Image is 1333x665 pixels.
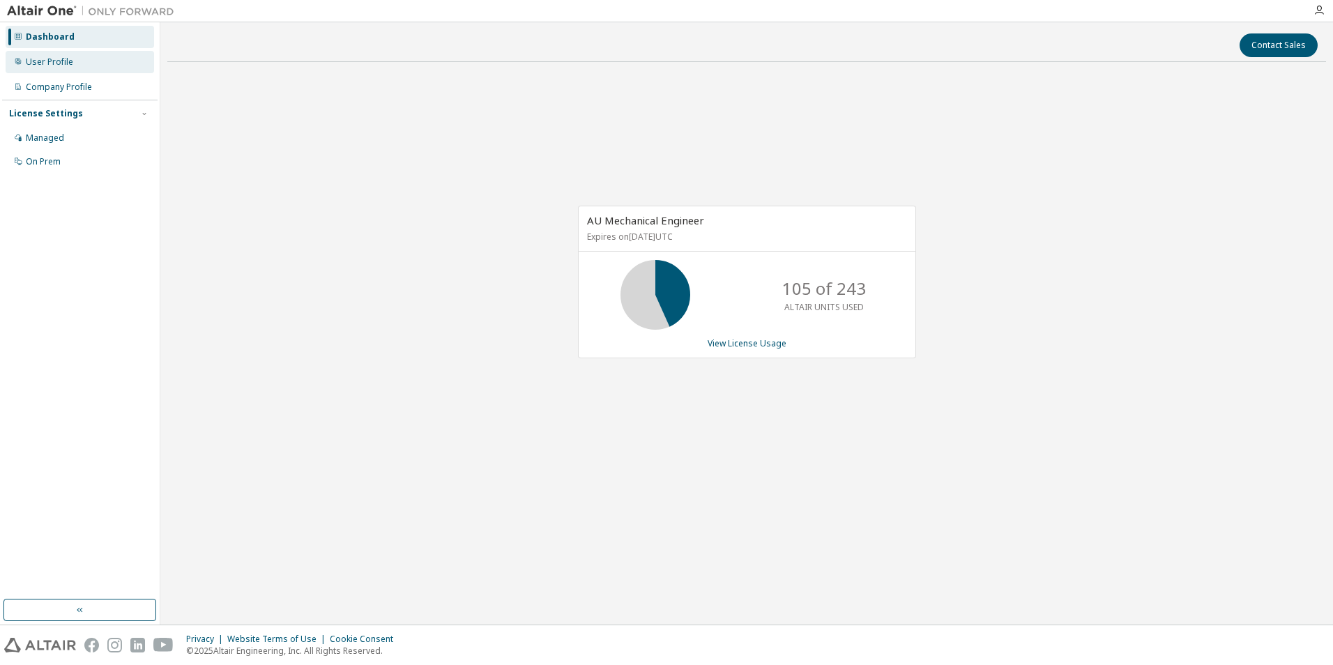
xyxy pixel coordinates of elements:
img: facebook.svg [84,638,99,652]
div: Company Profile [26,82,92,93]
img: Altair One [7,4,181,18]
img: youtube.svg [153,638,174,652]
div: User Profile [26,56,73,68]
div: License Settings [9,108,83,119]
p: Expires on [DATE] UTC [587,231,904,243]
button: Contact Sales [1240,33,1318,57]
div: Website Terms of Use [227,634,330,645]
div: Privacy [186,634,227,645]
img: linkedin.svg [130,638,145,652]
span: AU Mechanical Engineer [587,213,704,227]
a: View License Usage [708,337,786,349]
p: © 2025 Altair Engineering, Inc. All Rights Reserved. [186,645,402,657]
div: On Prem [26,156,61,167]
img: instagram.svg [107,638,122,652]
div: Dashboard [26,31,75,43]
img: altair_logo.svg [4,638,76,652]
div: Cookie Consent [330,634,402,645]
p: ALTAIR UNITS USED [784,301,864,313]
div: Managed [26,132,64,144]
p: 105 of 243 [782,277,866,300]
